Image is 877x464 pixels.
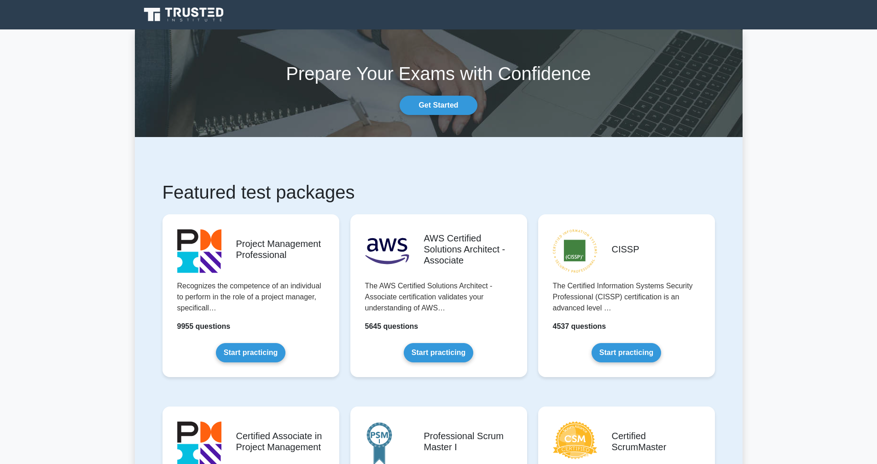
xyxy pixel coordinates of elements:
[216,343,285,362] a: Start practicing
[163,181,715,203] h1: Featured test packages
[592,343,661,362] a: Start practicing
[135,63,743,85] h1: Prepare Your Exams with Confidence
[400,96,477,115] a: Get Started
[404,343,473,362] a: Start practicing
